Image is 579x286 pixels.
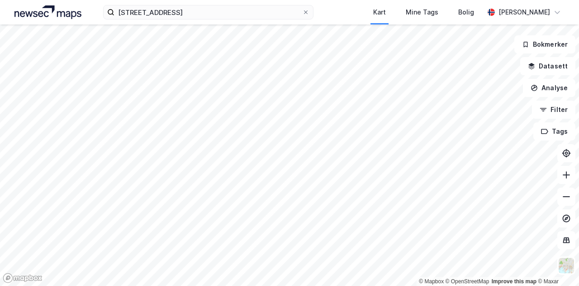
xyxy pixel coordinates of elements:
iframe: Chat Widget [534,242,579,286]
button: Datasett [520,57,575,75]
div: Mine Tags [406,7,438,18]
button: Filter [532,101,575,119]
div: Kart [373,7,386,18]
a: Mapbox homepage [3,273,43,283]
a: Mapbox [419,278,444,285]
button: Tags [533,122,575,141]
img: logo.a4113a55bc3d86da70a041830d287a7e.svg [14,5,81,19]
div: Bolig [458,7,474,18]
input: Søk på adresse, matrikkel, gårdeiere, leietakere eller personer [114,5,302,19]
div: Kontrollprogram for chat [534,242,579,286]
div: [PERSON_NAME] [498,7,550,18]
button: Analyse [523,79,575,97]
a: Improve this map [492,278,536,285]
button: Bokmerker [514,35,575,53]
a: OpenStreetMap [446,278,489,285]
